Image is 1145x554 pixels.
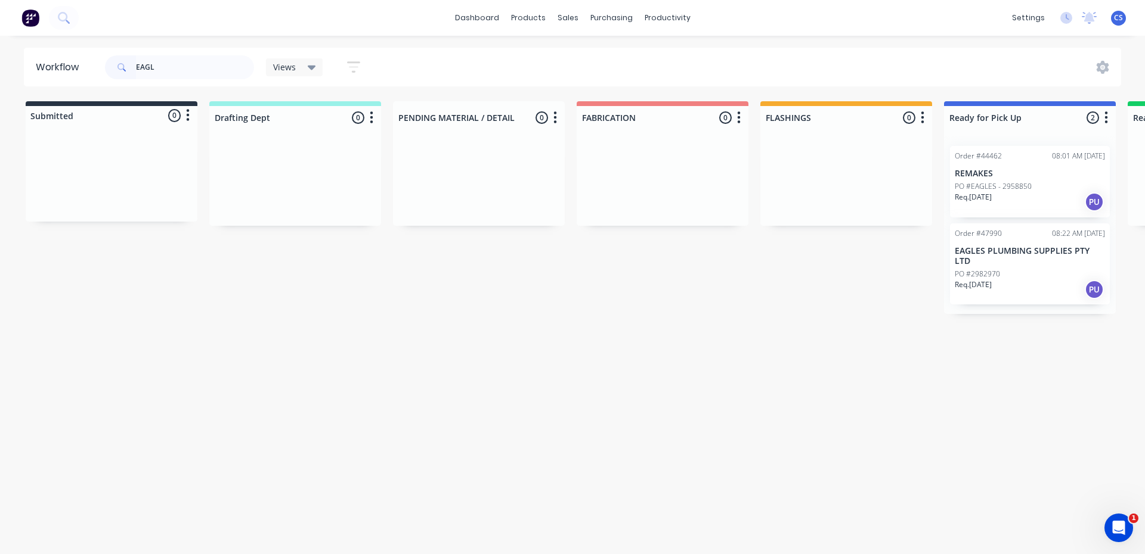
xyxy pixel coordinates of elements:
[1006,9,1051,27] div: settings
[950,223,1110,304] div: Order #4799008:22 AM [DATE]EAGLES PLUMBING SUPPLIES PTY LTDPO #2982970Req.[DATE]PU
[1052,151,1105,161] div: 08:01 AM [DATE]
[1114,13,1123,23] span: CS
[273,61,296,73] span: Views
[552,9,584,27] div: sales
[955,181,1032,192] p: PO #EAGLES - 2958850
[955,279,992,290] p: Req. [DATE]
[955,192,992,203] p: Req. [DATE]
[639,9,697,27] div: productivity
[449,9,505,27] a: dashboard
[1104,513,1133,542] iframe: Intercom live chat
[36,60,85,74] div: Workflow
[955,228,1002,239] div: Order #47990
[1129,513,1138,523] span: 1
[505,9,552,27] div: products
[950,146,1110,217] div: Order #4446208:01 AM [DATE]REMAKESPO #EAGLES - 2958850Req.[DATE]PU
[955,169,1105,179] p: REMAKES
[955,246,1105,266] p: EAGLES PLUMBING SUPPLIES PTY LTD
[1085,192,1104,211] div: PU
[584,9,639,27] div: purchasing
[1085,280,1104,299] div: PU
[21,9,39,27] img: Factory
[955,151,1002,161] div: Order #44462
[136,55,254,79] input: Search for orders...
[955,269,1000,279] p: PO #2982970
[1052,228,1105,239] div: 08:22 AM [DATE]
